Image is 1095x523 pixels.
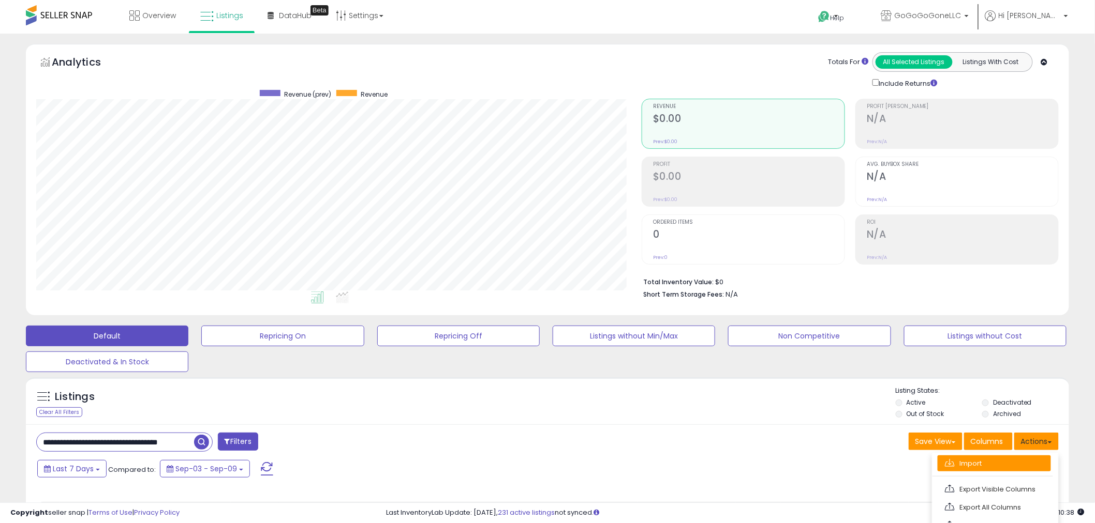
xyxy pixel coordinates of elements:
span: DataHub [279,10,312,21]
span: Columns [971,436,1003,447]
small: Prev: N/A [867,196,887,203]
span: Ordered Items [653,220,845,225]
button: Listings With Cost [952,55,1029,69]
span: Compared to: [108,465,156,474]
b: Total Inventory Value: [643,278,714,286]
span: GoGoGoGoneLLC [895,10,961,21]
button: Non Competitive [728,326,891,346]
a: Terms of Use [88,507,132,517]
span: Revenue (prev) [284,90,331,99]
button: Deactivated & In Stock [26,351,188,372]
h2: N/A [867,113,1058,127]
button: Last 7 Days [37,460,107,478]
span: Avg. Buybox Share [867,162,1058,167]
span: N/A [726,289,738,299]
a: Help [810,3,865,34]
span: Profit [653,162,845,167]
p: Listing States: [896,386,1069,396]
span: Hi [PERSON_NAME] [999,10,1061,21]
span: Overview [142,10,176,21]
span: Help [831,13,845,22]
span: Listings [216,10,243,21]
button: All Selected Listings [876,55,953,69]
a: 231 active listings [498,507,555,517]
button: Sep-03 - Sep-09 [160,460,250,478]
span: Revenue [653,104,845,110]
span: 2025-09-17 10:38 GMT [1043,507,1085,517]
a: Export Visible Columns [938,481,1051,497]
h2: 0 [653,228,845,242]
span: Revenue [361,90,388,99]
div: Tooltip anchor [310,5,329,16]
b: Short Term Storage Fees: [643,290,724,299]
li: $0 [643,275,1051,287]
label: Active [907,398,926,407]
button: Default [26,326,188,346]
h2: N/A [867,171,1058,184]
button: Repricing On [201,326,364,346]
button: Columns [964,433,1013,450]
label: Archived [993,409,1021,418]
small: Prev: 0 [653,254,668,260]
h5: Analytics [52,55,121,72]
button: Filters [218,433,258,451]
h5: Listings [55,390,95,404]
strong: Copyright [10,507,48,517]
label: Deactivated [993,398,1032,407]
label: Out of Stock [907,409,944,418]
a: Export All Columns [938,499,1051,515]
a: Privacy Policy [134,507,180,517]
h2: $0.00 [653,171,845,184]
span: Sep-03 - Sep-09 [175,464,237,474]
button: Actions [1014,433,1059,450]
div: Totals For [828,57,869,67]
button: Repricing Off [377,326,540,346]
i: Get Help [818,10,831,23]
a: Hi [PERSON_NAME] [985,10,1068,34]
small: Prev: N/A [867,139,887,145]
small: Prev: N/A [867,254,887,260]
button: Save View [909,433,963,450]
small: Prev: $0.00 [653,196,677,203]
button: Listings without Min/Max [553,326,715,346]
span: Last 7 Days [53,464,94,474]
h2: N/A [867,228,1058,242]
div: seller snap | | [10,508,180,518]
span: Profit [PERSON_NAME] [867,104,1058,110]
span: ROI [867,220,1058,225]
a: Import [938,455,1051,471]
small: Prev: $0.00 [653,139,677,145]
div: Clear All Filters [36,407,82,417]
h2: $0.00 [653,113,845,127]
div: Include Returns [865,77,950,88]
button: Listings without Cost [904,326,1067,346]
div: Last InventoryLab Update: [DATE], not synced. [387,508,1085,518]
